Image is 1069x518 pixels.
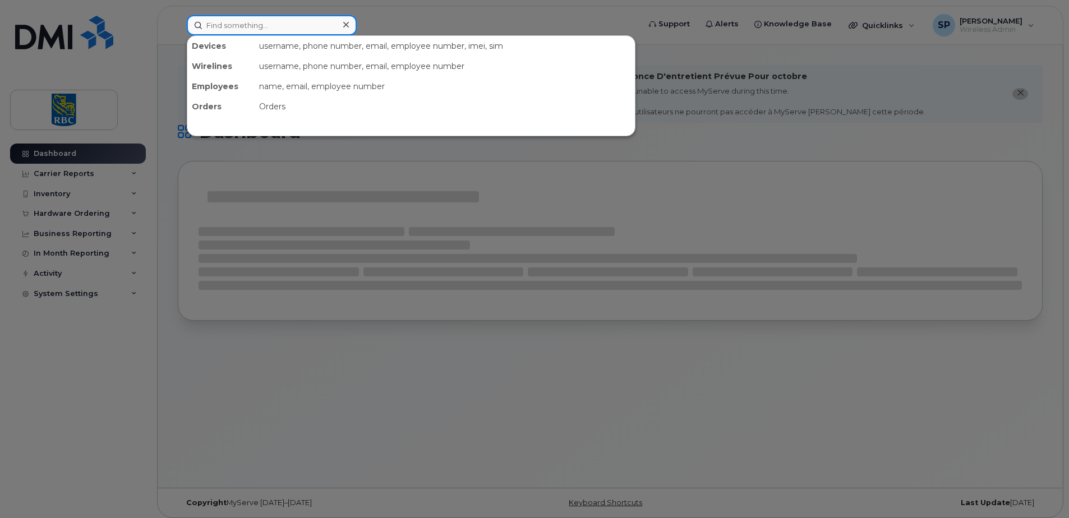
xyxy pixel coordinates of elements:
[255,36,635,56] div: username, phone number, email, employee number, imei, sim
[187,76,255,96] div: Employees
[255,76,635,96] div: name, email, employee number
[187,56,255,76] div: Wirelines
[187,96,255,117] div: Orders
[255,96,635,117] div: Orders
[255,56,635,76] div: username, phone number, email, employee number
[187,36,255,56] div: Devices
